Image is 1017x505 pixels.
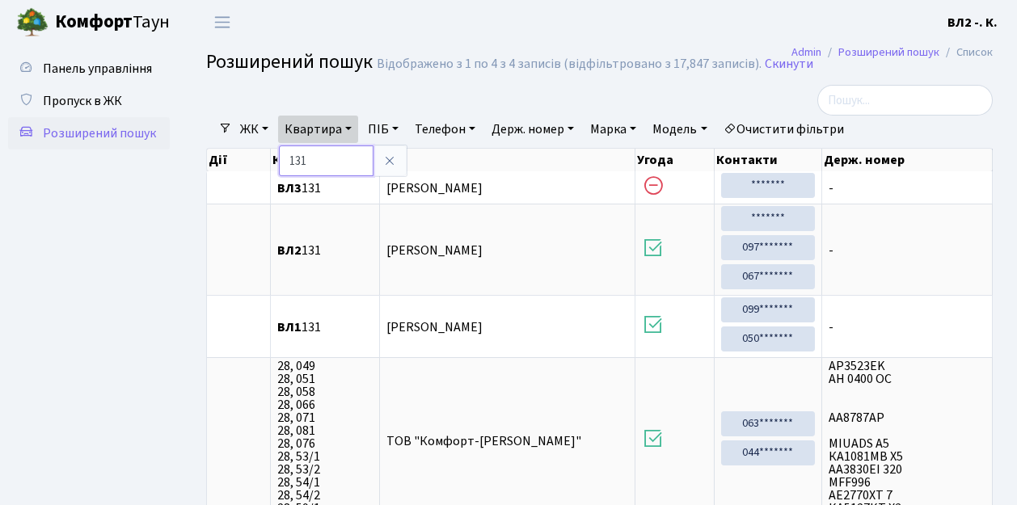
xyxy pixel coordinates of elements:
[947,14,998,32] b: ВЛ2 -. К.
[386,432,581,450] span: ТОВ "Комфорт-[PERSON_NAME]"
[277,318,302,336] b: ВЛ1
[829,244,985,257] span: -
[202,9,243,36] button: Переключити навігацію
[207,149,271,171] th: Дії
[767,36,1017,69] nav: breadcrumb
[939,44,993,61] li: Список
[646,116,713,143] a: Модель
[635,149,714,171] th: Угода
[55,9,133,35] b: Комфорт
[43,92,122,110] span: Пропуск в ЖК
[55,9,170,36] span: Таун
[386,242,483,259] span: [PERSON_NAME]
[715,149,823,171] th: Контакти
[277,244,373,257] span: 131
[947,13,998,32] a: ВЛ2 -. К.
[8,85,170,117] a: Пропуск в ЖК
[277,242,302,259] b: ВЛ2
[278,116,358,143] a: Квартира
[829,321,985,334] span: -
[829,182,985,195] span: -
[386,179,483,197] span: [PERSON_NAME]
[485,116,580,143] a: Держ. номер
[8,117,170,149] a: Розширений пошук
[16,6,49,39] img: logo.png
[361,116,405,143] a: ПІБ
[408,116,482,143] a: Телефон
[377,57,762,72] div: Відображено з 1 по 4 з 4 записів (відфільтровано з 17,847 записів).
[822,149,993,171] th: Держ. номер
[838,44,939,61] a: Розширений пошук
[43,124,156,142] span: Розширений пошук
[791,44,821,61] a: Admin
[584,116,643,143] a: Марка
[277,179,302,197] b: ВЛ3
[386,318,483,336] span: [PERSON_NAME]
[43,60,152,78] span: Панель управління
[277,321,373,334] span: 131
[277,182,373,195] span: 131
[8,53,170,85] a: Панель управління
[817,85,993,116] input: Пошук...
[206,48,373,76] span: Розширений пошук
[271,149,380,171] th: Квартира
[380,149,635,171] th: ПІБ
[765,57,813,72] a: Скинути
[717,116,850,143] a: Очистити фільтри
[234,116,275,143] a: ЖК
